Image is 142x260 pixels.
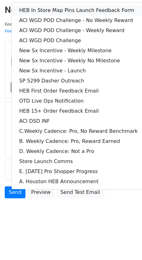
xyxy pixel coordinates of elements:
[56,186,104,198] a: Send Test Email
[5,186,25,198] a: Send
[5,22,76,34] small: Google Sheet:
[111,230,142,260] iframe: Chat Widget
[27,186,55,198] a: Preview
[5,5,137,15] h2: New Campaign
